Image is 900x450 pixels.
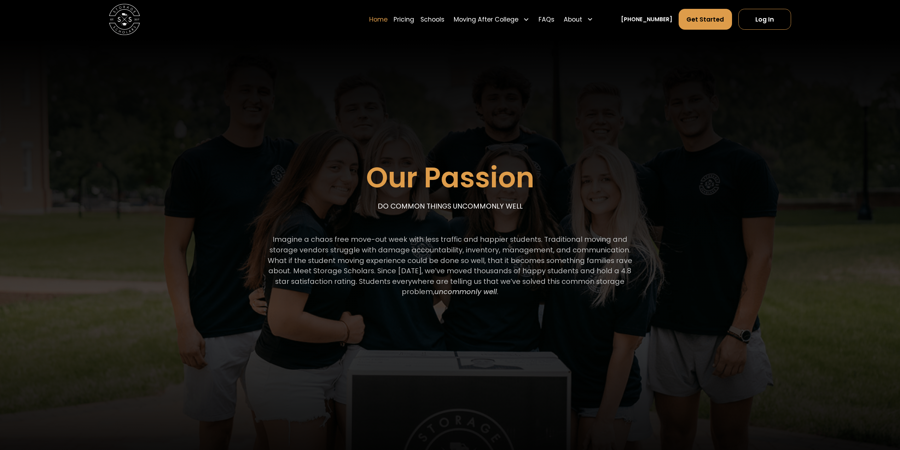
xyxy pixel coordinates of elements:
[621,15,672,23] a: [PHONE_NUMBER]
[366,163,534,193] h1: Our Passion
[564,15,582,24] div: About
[454,15,518,24] div: Moving After College
[679,9,732,30] a: Get Started
[378,201,523,212] p: DO COMMON THINGS UNCOMMONLY WELL
[451,8,532,30] div: Moving After College
[539,8,554,30] a: FAQs
[738,9,791,30] a: Log In
[264,234,636,297] p: Imagine a chaos free move-out week with less traffic and happier students. Traditional moving and...
[561,8,596,30] div: About
[434,287,497,297] em: uncommonly well
[394,8,414,30] a: Pricing
[420,8,445,30] a: Schools
[109,4,140,35] img: Storage Scholars main logo
[369,8,388,30] a: Home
